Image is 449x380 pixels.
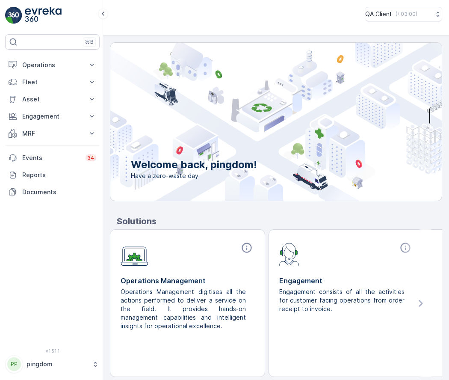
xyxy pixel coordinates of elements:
p: ( +03:00 ) [396,11,417,18]
p: Engagement consists of all the activities for customer facing operations from order receipt to in... [279,288,406,313]
button: Engagement [5,108,100,125]
p: Fleet [22,78,83,86]
p: Operations [22,61,83,69]
p: Reports [22,171,96,179]
img: module-icon [121,242,148,266]
p: Events [22,154,80,162]
img: module-icon [279,242,299,266]
p: QA Client [365,10,392,18]
p: 34 [87,154,95,161]
button: Fleet [5,74,100,91]
img: logo [5,7,22,24]
p: Documents [22,188,96,196]
a: Documents [5,184,100,201]
p: Welcome back, pingdom! [131,158,257,172]
button: QA Client(+03:00) [365,7,442,21]
button: MRF [5,125,100,142]
div: PP [7,357,21,371]
span: v 1.51.1 [5,348,100,353]
button: PPpingdom [5,355,100,373]
p: Operations Management [121,276,254,286]
button: Operations [5,56,100,74]
p: ⌘B [85,39,94,45]
img: city illustration [72,43,442,201]
a: Reports [5,166,100,184]
a: Events34 [5,149,100,166]
p: Solutions [117,215,442,228]
p: Engagement [279,276,413,286]
p: Asset [22,95,83,104]
button: Asset [5,91,100,108]
p: Engagement [22,112,83,121]
p: MRF [22,129,83,138]
p: Operations Management digitises all the actions performed to deliver a service on the field. It p... [121,288,248,330]
span: Have a zero-waste day [131,172,257,180]
img: logo_light-DOdMpM7g.png [25,7,62,24]
p: pingdom [27,360,88,368]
